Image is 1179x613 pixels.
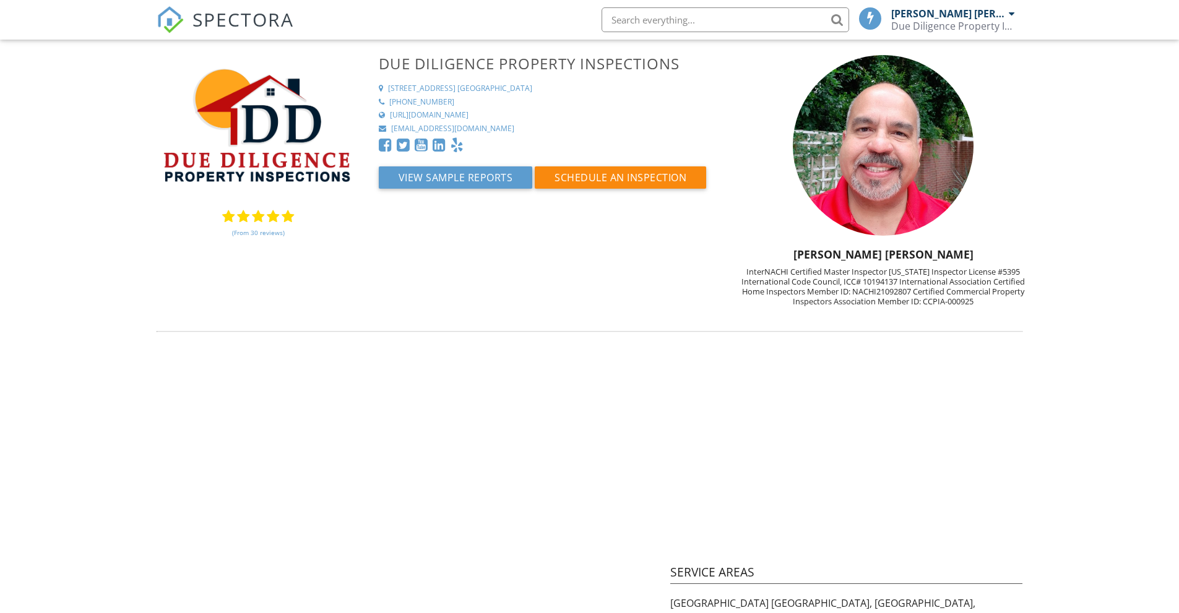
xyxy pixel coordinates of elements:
button: Schedule an Inspection [535,166,706,189]
span: SPECTORA [192,6,294,32]
a: (From 30 reviews) [232,222,285,243]
div: InterNACHI Certified Master Inspector [US_STATE] Inspector License #5395 International Code Counc... [736,267,1030,306]
div: [GEOGRAPHIC_DATA] [457,84,532,94]
a: SPECTORA [157,17,294,43]
div: [EMAIL_ADDRESS][DOMAIN_NAME] [391,124,514,134]
div: Due Diligence Property Inspections [891,20,1015,32]
div: [STREET_ADDRESS] [388,84,456,94]
a: View Sample Reports [379,174,535,188]
button: View Sample Reports [379,166,533,189]
a: [URL][DOMAIN_NAME] [379,110,729,121]
img: The Best Home Inspection Software - Spectora [157,6,184,33]
a: [PHONE_NUMBER] [379,97,729,108]
a: [EMAIL_ADDRESS][DOMAIN_NAME] [379,124,729,134]
h5: [PERSON_NAME] [PERSON_NAME] [736,248,1030,260]
input: Search everything... [602,7,849,32]
div: [URL][DOMAIN_NAME] [390,110,469,121]
div: [PHONE_NUMBER] [389,97,454,108]
a: Schedule an Inspection [535,174,706,188]
img: new_profile_pic_head_shot_rotated_right_2.jpg [793,55,974,236]
h3: Due Diligence Property Inspections [379,55,729,72]
img: Small_File_Due_Diligence_Property_Inspections_Logo_%281%29.png [157,55,360,204]
a: [STREET_ADDRESS] [GEOGRAPHIC_DATA] [379,84,729,94]
div: [PERSON_NAME] [PERSON_NAME] [891,7,1006,20]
